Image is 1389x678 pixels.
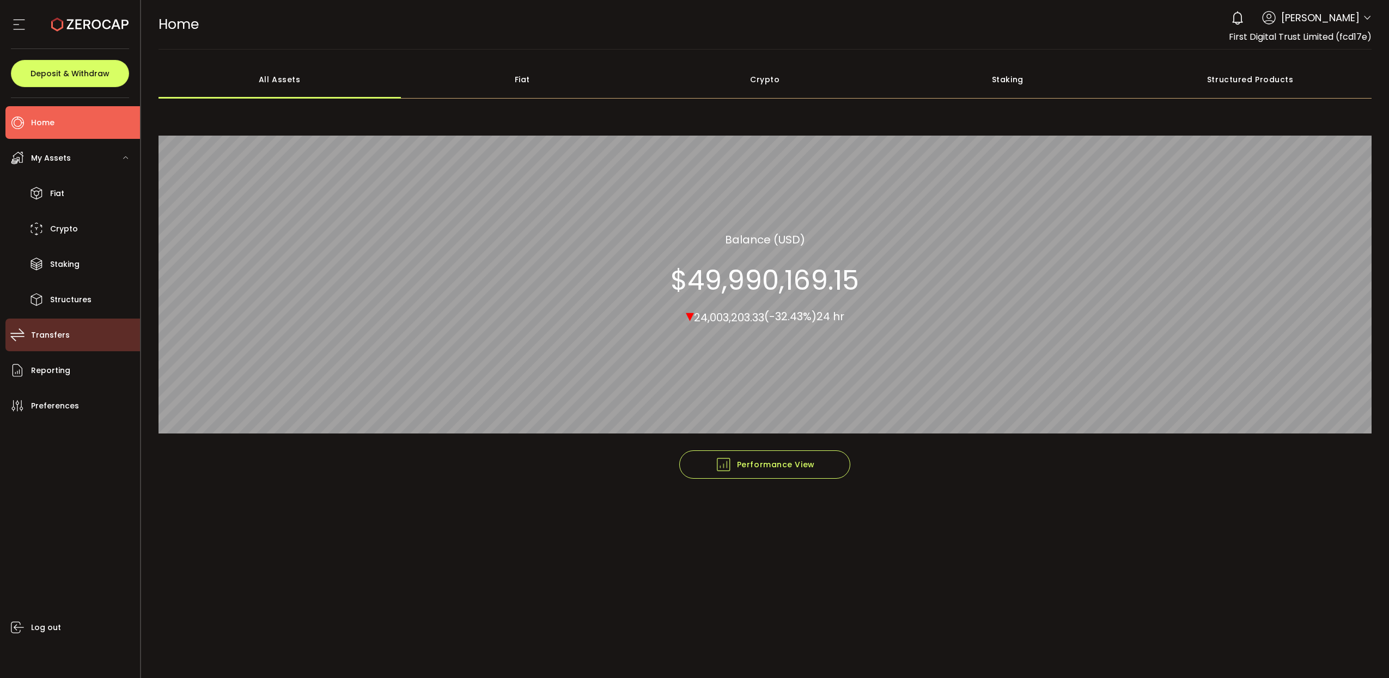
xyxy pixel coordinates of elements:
[671,264,859,296] section: $49,990,169.15
[31,398,79,414] span: Preferences
[715,456,815,473] span: Performance View
[159,15,199,34] span: Home
[31,620,61,636] span: Log out
[764,309,817,324] span: (-32.43%)
[644,60,887,99] div: Crypto
[1281,10,1360,25] span: [PERSON_NAME]
[31,70,109,77] span: Deposit & Withdraw
[401,60,644,99] div: Fiat
[31,363,70,378] span: Reporting
[159,60,401,99] div: All Assets
[50,292,92,308] span: Structures
[1229,30,1372,43] span: First Digital Trust Limited (fcd17e)
[694,309,764,325] span: 24,003,203.33
[817,309,844,324] span: 24 hr
[1129,60,1372,99] div: Structured Products
[679,450,850,479] button: Performance View
[886,60,1129,99] div: Staking
[31,327,70,343] span: Transfers
[50,256,80,272] span: Staking
[686,303,694,327] span: ▾
[50,186,64,201] span: Fiat
[31,115,54,131] span: Home
[1335,626,1389,678] iframe: Chat Widget
[50,221,78,237] span: Crypto
[31,150,71,166] span: My Assets
[725,231,805,247] section: Balance (USD)
[11,60,129,87] button: Deposit & Withdraw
